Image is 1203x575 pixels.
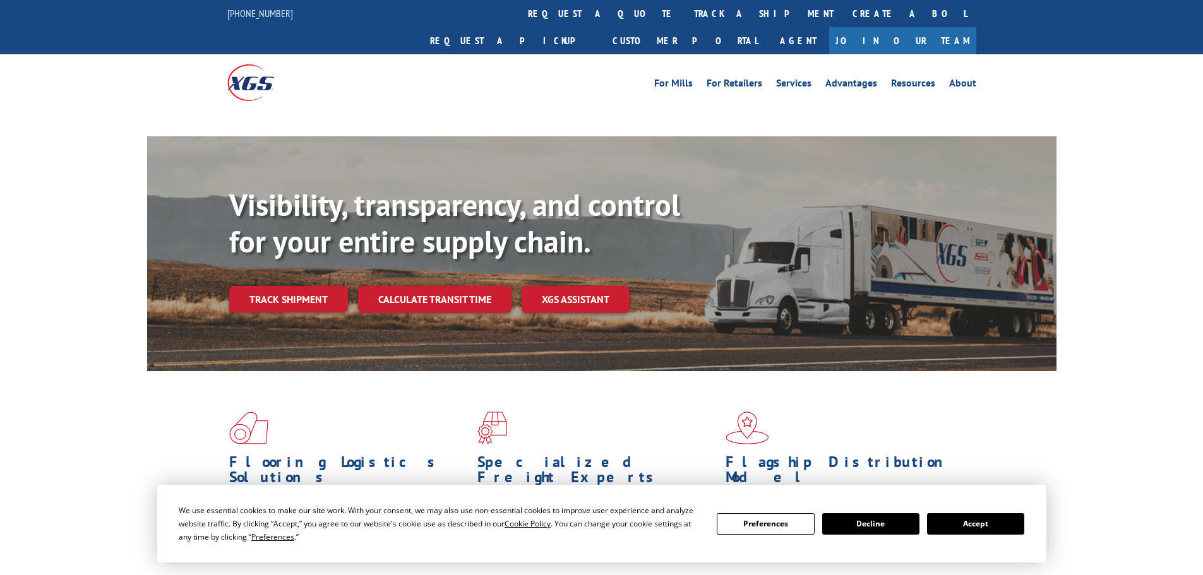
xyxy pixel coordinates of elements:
[229,286,348,312] a: Track shipment
[477,412,507,444] img: xgs-icon-focused-on-flooring-red
[726,412,769,444] img: xgs-icon-flagship-distribution-model-red
[157,485,1046,562] div: Cookie Consent Prompt
[603,27,767,54] a: Customer Portal
[829,27,976,54] a: Join Our Team
[654,78,693,92] a: For Mills
[358,286,512,313] a: Calculate transit time
[949,78,976,92] a: About
[227,7,293,20] a: [PHONE_NUMBER]
[477,454,716,491] h1: Specialized Freight Experts
[229,185,680,261] b: Visibility, transparency, and control for your entire supply chain.
[767,27,829,54] a: Agent
[179,504,702,543] div: We use essential cookies to make our site work. With your consent, we may also use non-essential ...
[505,518,551,529] span: Cookie Policy
[717,513,814,535] button: Preferences
[522,286,630,313] a: XGS ASSISTANT
[229,412,268,444] img: xgs-icon-total-supply-chain-intelligence-red
[927,513,1024,535] button: Accept
[726,454,964,491] h1: Flagship Distribution Model
[229,454,468,491] h1: Flooring Logistics Solutions
[421,27,603,54] a: Request a pickup
[825,78,877,92] a: Advantages
[776,78,811,92] a: Services
[251,531,294,542] span: Preferences
[707,78,762,92] a: For Retailers
[822,513,919,535] button: Decline
[891,78,935,92] a: Resources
